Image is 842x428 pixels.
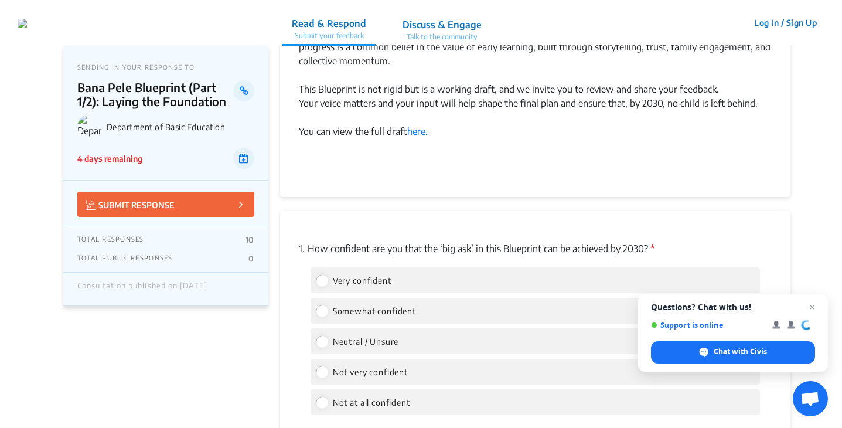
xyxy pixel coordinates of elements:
[316,275,327,286] input: Very confident
[299,243,305,254] span: 1.
[333,337,398,347] span: Neutral / Unsure
[77,114,102,139] img: Department of Basic Education logo
[299,124,772,152] div: You can view the full draft
[248,254,254,263] p: 0
[77,192,254,217] button: SUBMIT RESPONSE
[316,366,327,377] input: Not very confident
[77,254,173,263] p: TOTAL PUBLIC RESPONSES
[292,30,366,41] p: Submit your feedback
[107,122,254,132] p: Department of Basic Education
[746,13,824,32] button: Log In / Sign Up
[77,281,207,297] div: Consultation published on [DATE]
[316,397,327,407] input: Not at all confident
[299,242,772,256] p: How confident are you that the ‘big ask’ in this Blueprint can be achieved by 2030?
[292,16,366,30] p: Read & Respond
[333,398,410,407] span: Not at all confident
[316,305,327,316] input: Somewhat confident
[714,347,767,357] span: Chat with Civis
[77,63,254,71] p: SENDING IN YOUR RESPONSE TO
[77,80,234,108] p: Bana Pele Blueprint (Part 1/2): Laying the Foundation
[299,82,772,96] div: This Blueprint is not rigid but is a working draft, and we invite you to review and share your fe...
[299,26,772,82] div: But no system change can succeed without shared conviction. Beyond the technical shifts, what tru...
[333,367,408,377] span: Not very confident
[651,303,815,312] span: Questions? Chat with us!
[407,125,428,137] a: here.
[77,235,144,244] p: TOTAL RESPONSES
[299,96,772,124] div: Your voice matters and your input will help shape the final plan and ensure that, by 2030, no chi...
[18,19,27,28] img: r3bhv9o7vttlwasn7lg2llmba4yf
[77,152,142,165] p: 4 days remaining
[333,276,391,286] span: Very confident
[246,235,254,244] p: 10
[333,306,416,316] span: Somewhat confident
[403,18,482,32] p: Discuss & Engage
[651,341,815,364] div: Chat with Civis
[86,200,96,210] img: Vector.jpg
[651,321,764,330] span: Support is online
[316,336,327,347] input: Neutral / Unsure
[793,381,828,416] div: Open chat
[86,198,175,211] p: SUBMIT RESPONSE
[403,32,482,42] p: Talk to the community
[805,300,819,314] span: Close chat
